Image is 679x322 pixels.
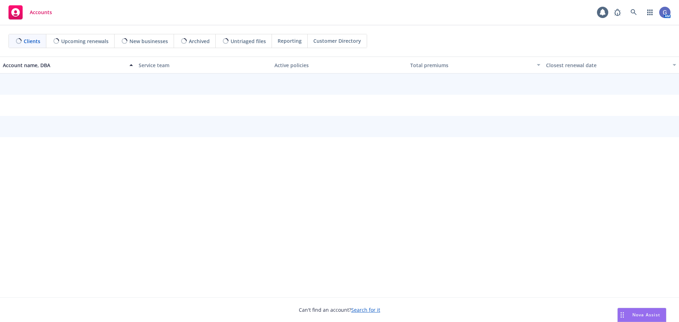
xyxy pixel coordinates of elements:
div: Closest renewal date [546,62,668,69]
button: Service team [136,57,272,74]
div: Service team [139,62,269,69]
button: Total premiums [407,57,543,74]
span: Untriaged files [231,37,266,45]
span: Nova Assist [632,312,660,318]
a: Switch app [643,5,657,19]
button: Closest renewal date [543,57,679,74]
span: Archived [189,37,210,45]
span: Can't find an account? [299,306,380,314]
span: Reporting [278,37,302,45]
div: Total premiums [410,62,533,69]
a: Search [627,5,641,19]
div: Active policies [274,62,405,69]
button: Active policies [272,57,407,74]
span: Clients [24,37,40,45]
div: Account name, DBA [3,62,125,69]
span: Accounts [30,10,52,15]
span: New businesses [129,37,168,45]
a: Search for it [351,306,380,313]
img: photo [659,7,671,18]
a: Accounts [6,2,55,22]
a: Report a Bug [610,5,625,19]
span: Upcoming renewals [61,37,109,45]
button: Nova Assist [617,308,666,322]
span: Customer Directory [313,37,361,45]
div: Drag to move [618,308,627,322]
